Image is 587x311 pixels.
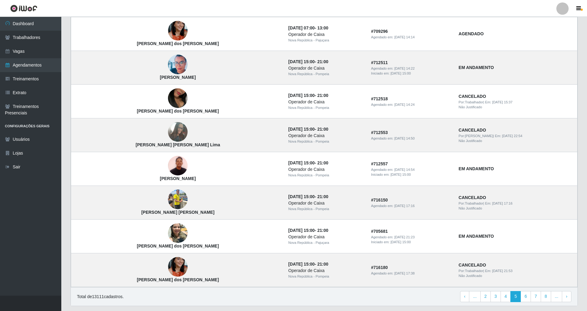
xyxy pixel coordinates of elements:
[288,127,328,132] strong: -
[394,35,414,39] time: [DATE] 14:14
[371,265,388,270] strong: # 716180
[288,31,364,38] div: Operador de Caixa
[459,202,483,205] span: Por: Trabalhador
[490,291,501,302] a: 3
[288,173,364,178] div: Nova República - Pompeia
[288,25,328,30] strong: -
[288,206,364,212] div: Nova República - Pompeia
[288,59,315,64] time: [DATE] 15:00
[459,268,574,274] div: | Em:
[136,142,220,147] strong: [PERSON_NAME] [PERSON_NAME] Lima
[288,267,364,274] div: Operador de Caixa
[137,109,219,113] strong: [PERSON_NAME] dos [PERSON_NAME]
[288,240,364,245] div: Nova República - Pajuçara
[288,132,364,139] div: Operador de Caixa
[459,195,486,200] strong: CANCELADO
[288,200,364,206] div: Operador de Caixa
[317,228,328,233] time: 21:00
[391,71,411,75] time: [DATE] 15:00
[391,240,411,244] time: [DATE] 15:00
[317,160,328,165] time: 21:00
[137,244,219,248] strong: [PERSON_NAME] dos [PERSON_NAME]
[460,291,571,302] nav: pagination
[459,206,574,211] div: Não Justificado
[168,153,188,179] img: Mucio Vicente de Oliveira
[168,186,188,213] img: Hitalo Matheus Gomes de Melo
[371,130,388,135] strong: # 712553
[10,5,37,12] img: CoreUI Logo
[391,173,411,176] time: [DATE] 15:00
[459,269,483,273] span: Por: Trabalhador
[394,271,414,275] time: [DATE] 17:38
[371,235,451,240] div: Agendado em:
[492,100,513,104] time: [DATE] 15:37
[371,229,388,234] strong: # 705681
[459,100,483,104] span: Por: Trabalhador
[502,134,522,138] time: [DATE] 22:54
[371,198,388,202] strong: # 716150
[371,136,451,141] div: Agendado em:
[371,60,388,65] strong: # 712511
[459,100,574,105] div: | Em:
[562,291,571,302] a: Next
[168,220,188,246] img: Janiele Ribeiro dos Santos
[288,38,364,43] div: Nova República - Pajuçara
[137,277,219,282] strong: [PERSON_NAME] dos [PERSON_NAME]
[551,291,562,302] a: ...
[288,228,328,233] strong: -
[288,160,328,165] strong: -
[168,52,188,77] img: Samara Caroline Oliveira De Souza
[288,71,364,77] div: Nova República - Pompeia
[501,291,511,302] a: 4
[541,291,551,302] a: 8
[394,235,414,239] time: [DATE] 21:23
[371,71,451,76] div: Iniciado em:
[371,161,388,166] strong: # 712557
[492,269,513,273] time: [DATE] 21:53
[317,93,328,98] time: 21:00
[288,99,364,105] div: Operador de Caixa
[394,168,414,171] time: [DATE] 14:54
[520,291,531,302] a: 6
[317,25,328,30] time: 13:00
[371,35,451,40] div: Agendado em:
[288,127,315,132] time: [DATE] 15:00
[288,93,315,98] time: [DATE] 15:00
[317,127,328,132] time: 21:00
[288,166,364,173] div: Operador de Caixa
[288,262,328,267] strong: -
[288,274,364,279] div: Nova República - Pompeia
[288,228,315,233] time: [DATE] 15:00
[394,103,414,106] time: [DATE] 14:24
[288,194,328,199] strong: -
[371,96,388,101] strong: # 712518
[371,167,451,172] div: Agendado em:
[459,134,493,138] span: Por: [PERSON_NAME]
[371,102,451,107] div: Agendado em:
[460,291,470,302] a: Previous
[168,119,188,145] img: Isabelle Silva Ferreira de Melo Lima
[459,128,486,132] strong: CANCELADO
[288,262,315,267] time: [DATE] 15:00
[288,194,315,199] time: [DATE] 15:00
[288,234,364,240] div: Operador de Caixa
[459,263,486,267] strong: CANCELADO
[77,294,124,300] p: Total de 13111 cadastros.
[141,210,215,215] strong: [PERSON_NAME] [PERSON_NAME]
[371,29,388,34] strong: # 709296
[288,25,315,30] time: [DATE] 07:00
[459,94,486,99] strong: CANCELADO
[371,271,451,276] div: Agendado em:
[317,262,328,267] time: 21:00
[464,294,466,299] span: ‹
[288,93,328,98] strong: -
[510,291,521,302] a: 5
[459,234,494,239] strong: EM ANDAMENTO
[566,294,567,299] span: ›
[317,59,328,64] time: 21:00
[160,176,196,181] strong: [PERSON_NAME]
[394,67,414,70] time: [DATE] 14:22
[531,291,541,302] a: 7
[160,75,196,80] strong: [PERSON_NAME]
[288,160,315,165] time: [DATE] 15:00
